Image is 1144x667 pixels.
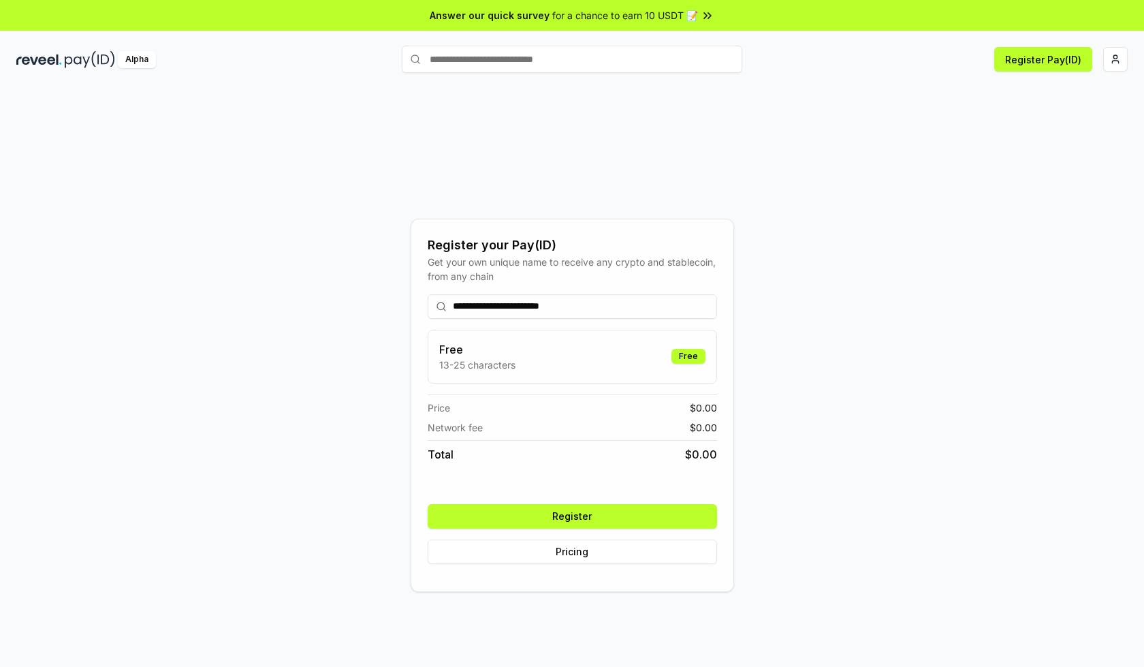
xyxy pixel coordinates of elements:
button: Pricing [428,540,717,564]
div: Register your Pay(ID) [428,236,717,255]
span: $ 0.00 [690,401,717,415]
button: Register [428,504,717,529]
p: 13-25 characters [439,358,515,372]
img: pay_id [65,51,115,68]
span: $ 0.00 [690,420,717,435]
div: Get your own unique name to receive any crypto and stablecoin, from any chain [428,255,717,283]
h3: Free [439,341,515,358]
span: Price [428,401,450,415]
span: Total [428,446,454,463]
img: reveel_dark [16,51,62,68]
span: Network fee [428,420,483,435]
span: Answer our quick survey [430,8,550,22]
span: $ 0.00 [685,446,717,463]
span: for a chance to earn 10 USDT 📝 [552,8,698,22]
button: Register Pay(ID) [994,47,1092,72]
div: Free [671,349,705,364]
div: Alpha [118,51,156,68]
